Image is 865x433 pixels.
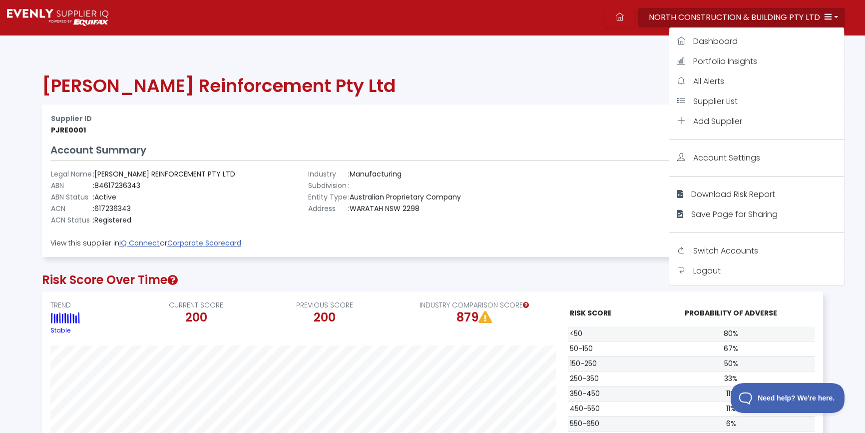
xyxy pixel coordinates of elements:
[669,91,844,111] a: Supplier List
[136,310,256,325] h2: 200
[264,310,385,325] h2: 200
[669,261,844,281] a: Logout
[693,55,757,67] span: Portfolio Insights
[348,191,461,203] td: Australian Proprietary Company
[568,416,647,431] td: 550-650
[647,401,815,416] td: 11%
[7,9,108,26] img: Supply Predict
[568,371,647,386] td: 250-350
[348,203,350,213] span: :
[93,192,94,202] span: :
[693,265,721,276] span: Logout
[568,326,647,341] td: <50
[393,300,556,310] p: INDUSTRY COMPARISON SCORE
[50,124,556,136] td: PJRE0001
[568,300,647,326] th: RISK SCORE
[50,300,128,310] p: TREND
[50,113,556,124] th: Supplier ID
[308,180,348,191] td: Subdivision
[647,300,815,326] th: PROBABILITY OF ADVERSE
[93,215,94,225] span: :
[647,341,815,356] td: 67%
[393,310,556,325] div: 879
[348,203,461,214] td: WARATAH NSW 2298
[50,312,80,324] img: stable.75ddb8f0.svg
[92,168,236,180] td: [PERSON_NAME] REINFORCEMENT PTY LTD
[308,191,348,203] td: Entity Type
[731,383,845,413] iframe: Toggle Customer Support
[308,203,348,214] td: Address
[647,356,815,371] td: 50%
[691,188,775,200] span: Download Risk Report
[669,51,844,71] a: Portfolio Insights
[50,168,92,180] td: Legal Name
[693,75,724,87] span: All Alerts
[693,152,760,163] span: Account Settings
[167,238,241,248] a: Corporate Scorecard
[568,356,647,371] td: 150-250
[348,192,350,202] span: :
[568,341,647,356] td: 50-150
[50,144,815,156] h3: Account Summary
[669,71,844,91] a: All Alerts
[568,401,647,416] td: 450-550
[92,203,236,214] td: 617236343
[50,203,92,214] td: ACN
[638,8,845,27] button: NORTH CONSTRUCTION & BUILDING PTY LTD
[50,180,92,191] td: ABN
[693,95,738,107] span: Supplier List
[93,203,94,213] span: :
[348,168,461,180] td: Manufacturing
[50,238,815,248] p: View this supplier in or
[50,326,71,334] small: Stable
[669,111,844,131] a: Add Supplier
[693,35,738,47] span: Dashboard
[119,238,160,248] a: IQ Connect
[647,386,815,401] td: 11%
[92,191,236,203] td: Active
[136,300,256,310] p: CURRENT SCORE
[348,180,350,190] span: :
[50,191,92,203] td: ABN Status
[693,115,742,127] span: Add Supplier
[348,169,350,179] span: :
[308,168,348,180] td: Industry
[264,300,385,310] p: PREVIOUS SCORE
[669,31,844,51] a: Dashboard
[93,180,94,190] span: :
[568,386,647,401] td: 350-450
[92,180,236,191] td: 84617236343
[647,371,815,386] td: 33%
[42,73,396,98] span: [PERSON_NAME] Reinforcement Pty Ltd
[647,416,815,431] td: 6%
[93,169,94,179] span: :
[669,148,844,168] a: Account Settings
[92,214,236,226] td: Registered
[649,11,820,23] span: NORTH CONSTRUCTION & BUILDING PTY LTD
[42,273,823,287] h2: Risk Score Over Time
[693,245,758,256] span: Switch Accounts
[50,214,92,226] td: ACN Status
[691,208,778,220] span: Save Page for Sharing
[647,326,815,341] td: 80%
